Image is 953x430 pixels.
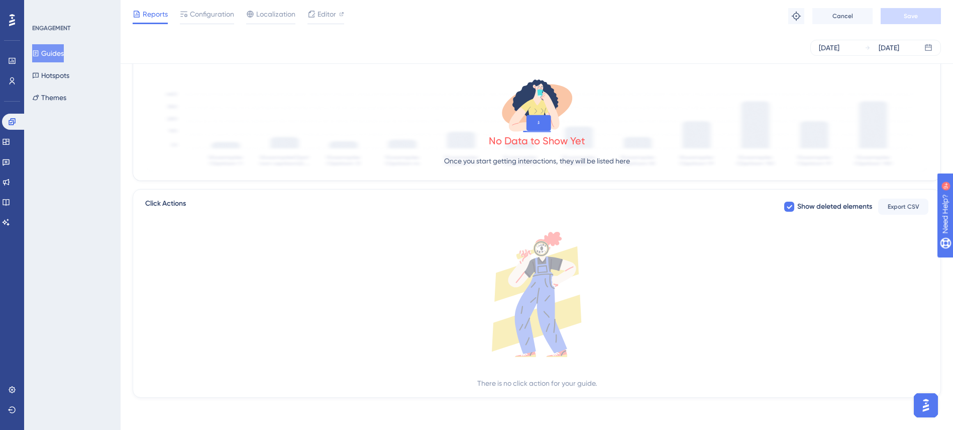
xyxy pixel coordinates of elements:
span: Show deleted elements [797,201,872,213]
button: Export CSV [878,199,928,215]
span: Reports [143,8,168,20]
span: Editor [317,8,336,20]
span: Export CSV [888,203,919,211]
div: There is no click action for your guide. [477,377,597,389]
span: Cancel [832,12,853,20]
button: Save [881,8,941,24]
div: No Data to Show Yet [489,134,585,148]
span: Configuration [190,8,234,20]
div: ENGAGEMENT [32,24,70,32]
span: Need Help? [24,3,63,15]
span: Save [904,12,918,20]
span: Click Actions [145,198,186,216]
span: Localization [256,8,295,20]
button: Guides [32,44,64,62]
p: Once you start getting interactions, they will be listed here [444,155,630,167]
div: [DATE] [879,42,899,54]
iframe: UserGuiding AI Assistant Launcher [911,390,941,420]
div: [DATE] [819,42,839,54]
button: Hotspots [32,66,69,84]
div: 9+ [68,5,74,13]
button: Cancel [812,8,873,24]
button: Themes [32,89,66,107]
